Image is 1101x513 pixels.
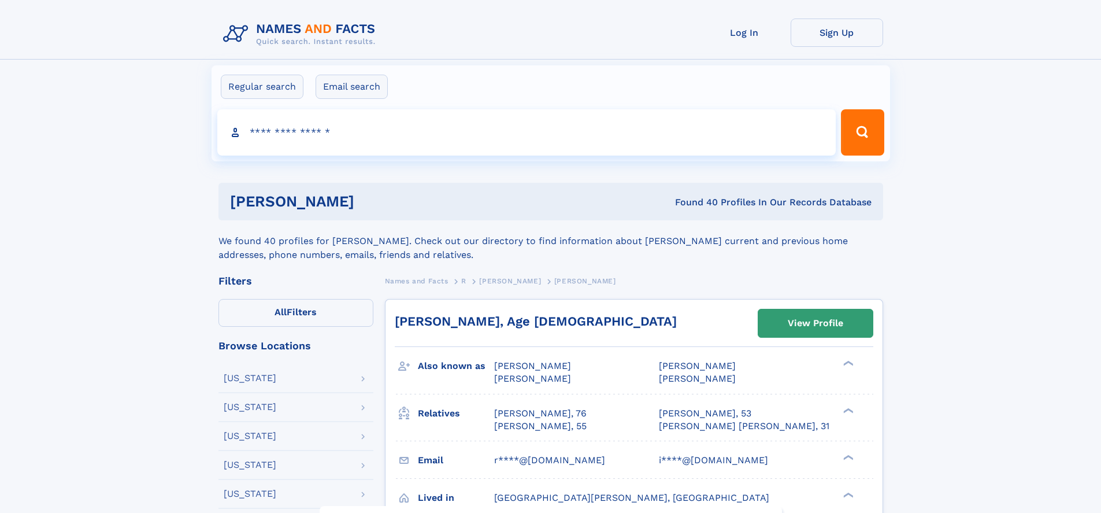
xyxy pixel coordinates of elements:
span: [PERSON_NAME] [659,360,736,371]
div: ❯ [840,407,854,414]
div: Found 40 Profiles In Our Records Database [514,196,872,209]
div: Filters [218,276,373,286]
a: Log In [698,19,791,47]
a: [PERSON_NAME] [479,274,541,288]
a: [PERSON_NAME], 53 [659,407,751,420]
h3: Relatives [418,404,494,423]
h1: [PERSON_NAME] [230,194,515,209]
h3: Also known as [418,356,494,376]
div: [US_STATE] [224,403,276,412]
div: We found 40 profiles for [PERSON_NAME]. Check out our directory to find information about [PERSON... [218,220,883,262]
label: Email search [316,75,388,99]
div: ❯ [840,491,854,499]
div: View Profile [788,310,843,337]
a: [PERSON_NAME], Age [DEMOGRAPHIC_DATA] [395,314,677,329]
span: [PERSON_NAME] [554,277,616,285]
a: [PERSON_NAME], 76 [494,407,587,420]
button: Search Button [841,109,884,156]
img: Logo Names and Facts [218,19,385,50]
div: Browse Locations [218,341,373,351]
div: ❯ [840,453,854,461]
div: [US_STATE] [224,374,276,383]
a: Sign Up [791,19,883,47]
span: All [275,307,287,318]
div: [US_STATE] [224,460,276,470]
span: [PERSON_NAME] [479,277,541,285]
a: R [461,274,466,288]
a: Names and Facts [385,274,448,288]
a: [PERSON_NAME] [PERSON_NAME], 31 [659,420,829,433]
span: [GEOGRAPHIC_DATA][PERSON_NAME], [GEOGRAPHIC_DATA] [494,492,769,503]
a: View Profile [758,309,873,337]
div: [US_STATE] [224,489,276,499]
h3: Lived in [418,488,494,508]
h3: Email [418,451,494,470]
input: search input [217,109,836,156]
span: [PERSON_NAME] [494,373,571,384]
label: Filters [218,299,373,327]
span: R [461,277,466,285]
span: [PERSON_NAME] [494,360,571,371]
label: Regular search [221,75,303,99]
a: [PERSON_NAME], 55 [494,420,587,433]
span: [PERSON_NAME] [659,373,736,384]
div: ❯ [840,360,854,367]
div: [US_STATE] [224,431,276,441]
